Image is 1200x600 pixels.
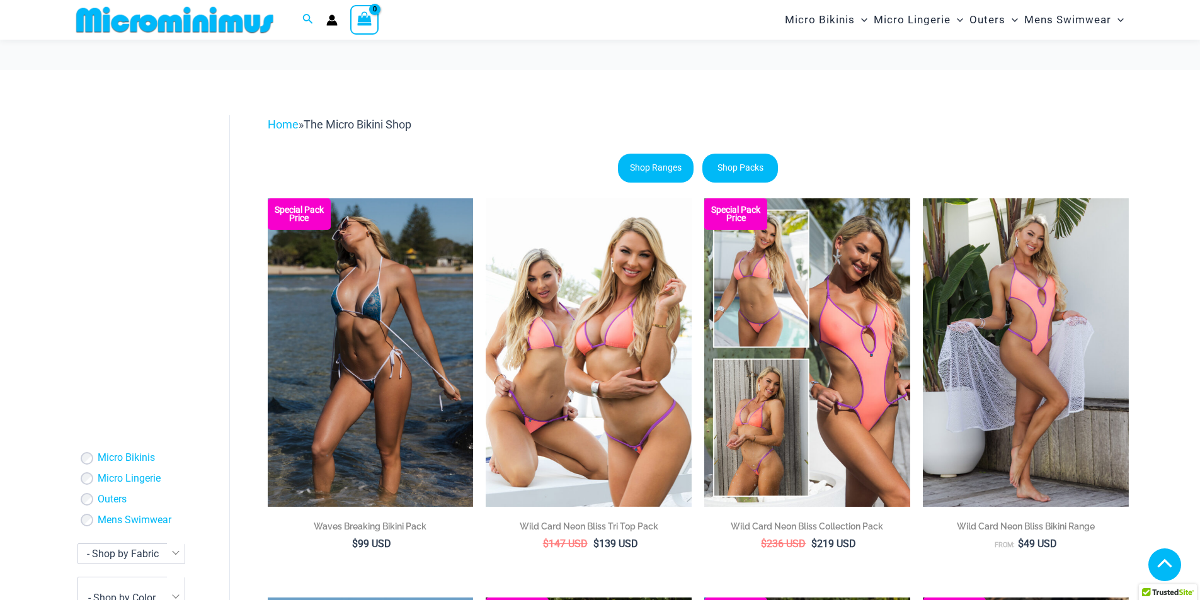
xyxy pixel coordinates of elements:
span: - Shop by Fabric [78,544,185,563]
span: Micro Lingerie [874,4,951,36]
span: Outers [969,4,1005,36]
a: Micro BikinisMenu ToggleMenu Toggle [782,4,871,36]
nav: Site Navigation [780,2,1129,38]
a: Wild Card Neon Bliss Bikini Range [923,520,1129,537]
h2: Wild Card Neon Bliss Tri Top Pack [486,520,692,533]
h2: Waves Breaking Bikini Pack [268,520,474,533]
img: Collection Pack (7) [704,198,910,507]
span: Menu Toggle [951,4,963,36]
span: $ [543,538,549,550]
span: Menu Toggle [1111,4,1124,36]
a: Mens SwimwearMenu ToggleMenu Toggle [1021,4,1127,36]
a: Wild Card Neon Bliss Tri Top PackWild Card Neon Bliss Tri Top Pack BWild Card Neon Bliss Tri Top ... [486,198,692,507]
a: Collection Pack (7) Collection Pack B (1)Collection Pack B (1) [704,198,910,507]
span: $ [352,538,358,550]
a: Search icon link [302,12,314,28]
span: Micro Bikinis [785,4,855,36]
bdi: 147 USD [543,538,588,550]
span: $ [811,538,817,550]
a: Waves Breaking Ocean 312 Top 456 Bottom 08 Waves Breaking Ocean 312 Top 456 Bottom 04Waves Breaki... [268,198,474,507]
bdi: 236 USD [761,538,806,550]
a: Account icon link [326,14,338,26]
a: Outers [98,493,127,506]
b: Special Pack Price [268,206,331,222]
a: Micro LingerieMenu ToggleMenu Toggle [871,4,966,36]
h2: Wild Card Neon Bliss Bikini Range [923,520,1129,533]
span: Menu Toggle [855,4,867,36]
a: Micro Lingerie [98,472,161,485]
span: Menu Toggle [1005,4,1018,36]
span: $ [1018,538,1024,550]
a: Wild Card Neon Bliss Tri Top Pack [486,520,692,537]
bdi: 99 USD [352,538,391,550]
span: $ [593,538,599,550]
bdi: 139 USD [593,538,638,550]
a: Home [268,118,299,131]
span: Mens Swimwear [1024,4,1111,36]
iframe: TrustedSite Certified [77,105,191,357]
a: Waves Breaking Bikini Pack [268,520,474,537]
span: - Shop by Fabric [77,543,185,564]
img: Wild Card Neon Bliss 312 Top 01 [923,198,1129,507]
img: Wild Card Neon Bliss Tri Top Pack [486,198,692,507]
b: Special Pack Price [704,206,767,222]
img: MM SHOP LOGO FLAT [71,6,278,34]
span: From: [995,541,1015,549]
bdi: 219 USD [811,538,856,550]
span: The Micro Bikini Shop [304,118,411,131]
a: Mens Swimwear [98,514,171,527]
a: View Shopping Cart, empty [350,5,379,34]
a: Shop Ranges [618,154,694,183]
a: Wild Card Neon Bliss 312 Top 01Wild Card Neon Bliss 819 One Piece St Martin 5996 Sarong 04Wild Ca... [923,198,1129,507]
a: Shop Packs [702,154,778,183]
span: » [268,118,411,131]
bdi: 49 USD [1018,538,1057,550]
a: Micro Bikinis [98,451,155,465]
h2: Wild Card Neon Bliss Collection Pack [704,520,910,533]
img: Waves Breaking Ocean 312 Top 456 Bottom 08 [268,198,474,507]
a: OutersMenu ToggleMenu Toggle [966,4,1021,36]
span: $ [761,538,767,550]
a: Wild Card Neon Bliss Collection Pack [704,520,910,537]
span: - Shop by Fabric [87,548,159,560]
